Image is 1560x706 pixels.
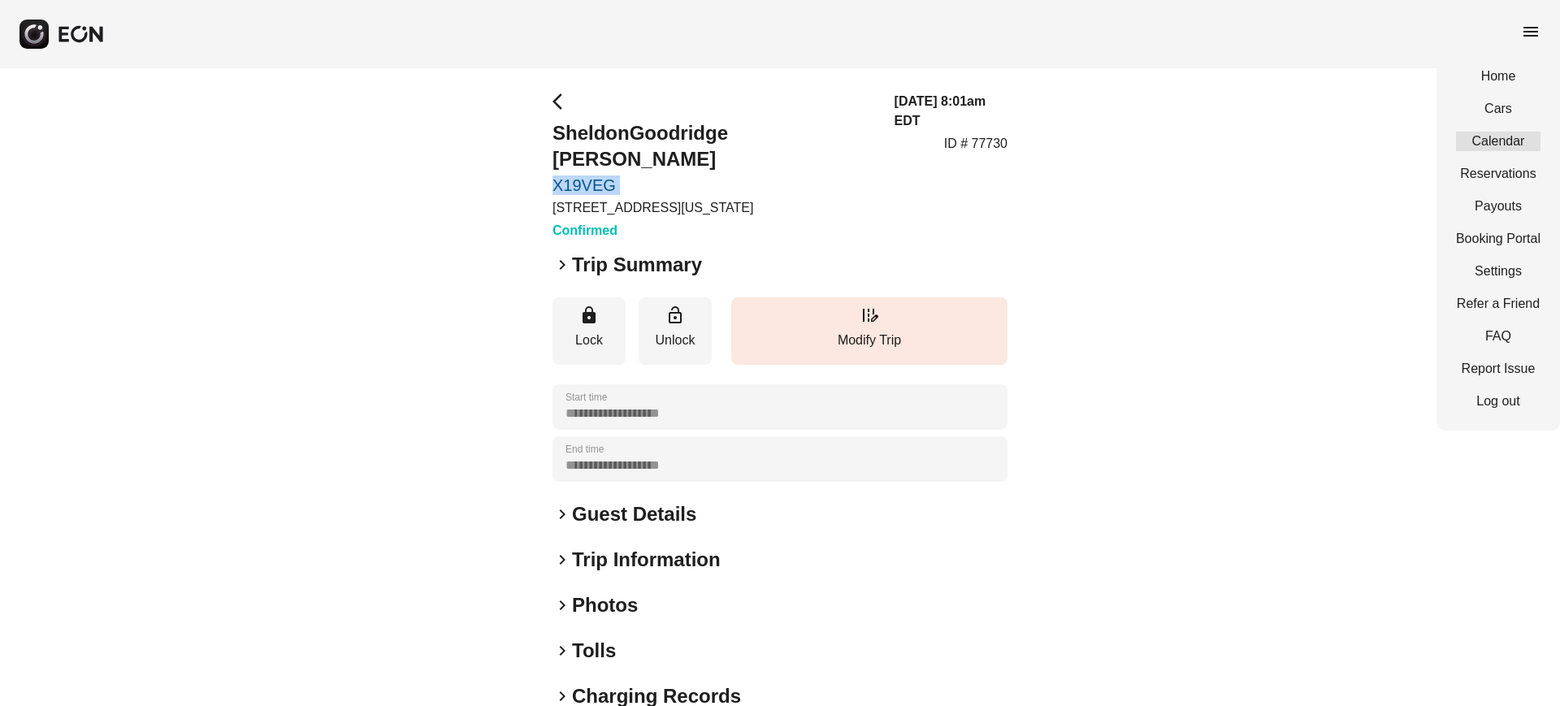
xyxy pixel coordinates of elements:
[639,297,712,365] button: Unlock
[647,331,704,350] p: Unlock
[572,252,702,278] h2: Trip Summary
[552,175,875,195] a: X19VEG
[1456,197,1540,216] a: Payouts
[1456,294,1540,314] a: Refer a Friend
[572,638,616,664] h2: Tolls
[1456,262,1540,281] a: Settings
[572,592,638,618] h2: Photos
[1456,229,1540,249] a: Booking Portal
[552,550,572,570] span: keyboard_arrow_right
[1456,164,1540,184] a: Reservations
[552,687,572,706] span: keyboard_arrow_right
[1521,22,1540,41] span: menu
[552,198,875,218] p: [STREET_ADDRESS][US_STATE]
[944,134,1007,154] p: ID # 77730
[572,547,721,573] h2: Trip Information
[1456,99,1540,119] a: Cars
[572,501,696,527] h2: Guest Details
[552,92,572,111] span: arrow_back_ios
[665,305,685,325] span: lock_open
[552,641,572,661] span: keyboard_arrow_right
[1456,327,1540,346] a: FAQ
[552,596,572,615] span: keyboard_arrow_right
[860,305,879,325] span: edit_road
[561,331,617,350] p: Lock
[739,331,999,350] p: Modify Trip
[1456,392,1540,411] a: Log out
[1456,359,1540,379] a: Report Issue
[1456,67,1540,86] a: Home
[552,297,626,365] button: Lock
[552,255,572,275] span: keyboard_arrow_right
[552,120,875,172] h2: SheldonGoodridge [PERSON_NAME]
[1456,132,1540,151] a: Calendar
[552,505,572,524] span: keyboard_arrow_right
[895,92,1007,131] h3: [DATE] 8:01am EDT
[731,297,1007,365] button: Modify Trip
[579,305,599,325] span: lock
[552,221,875,240] h3: Confirmed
